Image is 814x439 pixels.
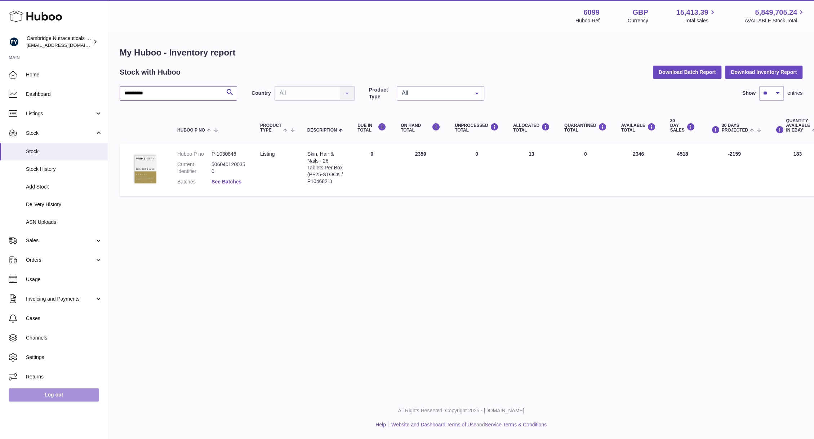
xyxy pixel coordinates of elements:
a: Website and Dashboard Terms of Use [391,422,476,427]
strong: GBP [632,8,648,17]
label: Product Type [369,87,393,100]
span: Stock [26,148,102,155]
span: Stock [26,130,95,137]
span: Quantity Available in eBay [786,119,810,133]
span: [EMAIL_ADDRESS][DOMAIN_NAME] [27,42,106,48]
span: Listings [26,110,95,117]
td: 0 [448,143,506,196]
span: Delivery History [26,201,102,208]
span: Orders [26,257,95,263]
span: AVAILABLE Stock Total [744,17,805,24]
span: Returns [26,373,102,380]
span: Product Type [260,123,281,133]
span: All [400,89,470,97]
img: huboo@camnutra.com [9,36,19,47]
dd: P-1030846 [212,151,246,158]
td: 4518 [663,143,702,196]
td: 2346 [614,143,663,196]
span: Sales [26,237,95,244]
span: Channels [26,334,102,341]
a: Service Terms & Conditions [485,422,547,427]
td: 2359 [393,143,448,196]
div: ALLOCATED Total [513,123,550,133]
span: Dashboard [26,91,102,98]
span: Add Stock [26,183,102,190]
div: QUARANTINED Total [564,123,607,133]
a: Log out [9,388,99,401]
span: Huboo P no [177,128,205,133]
dt: Current identifier [177,161,212,175]
div: ON HAND Total [401,123,440,133]
li: and [389,421,547,428]
label: Show [742,90,756,97]
dt: Huboo P no [177,151,212,158]
span: 30 DAYS PROJECTED [721,123,748,133]
span: 0 [584,151,587,157]
div: Skin, Hair & Nails+ 28 Tablets Per Box (PF25-STOCK / P1046821) [307,151,343,185]
span: Home [26,71,102,78]
label: Country [252,90,271,97]
span: Cases [26,315,102,322]
div: DUE IN TOTAL [357,123,386,133]
td: 13 [506,143,557,196]
button: Download Inventory Report [725,66,802,79]
td: -2159 [702,143,766,196]
div: Cambridge Nutraceuticals Ltd [27,35,92,49]
span: Description [307,128,337,133]
div: UNPROCESSED Total [455,123,499,133]
span: ASN Uploads [26,219,102,226]
dd: 5060401200350 [212,161,246,175]
span: Invoicing and Payments [26,296,95,302]
h2: Stock with Huboo [120,67,181,77]
dt: Batches [177,178,212,185]
p: All Rights Reserved. Copyright 2025 - [DOMAIN_NAME] [114,407,808,414]
a: 5,849,705.24 AVAILABLE Stock Total [744,8,805,24]
button: Download Batch Report [653,66,722,79]
a: Help [375,422,386,427]
span: 15,413.39 [676,8,708,17]
h1: My Huboo - Inventory report [120,47,802,58]
div: AVAILABLE Total [621,123,656,133]
span: entries [787,90,802,97]
div: Currency [628,17,648,24]
span: Settings [26,354,102,361]
span: listing [260,151,275,157]
td: 0 [350,143,393,196]
strong: 6099 [583,8,600,17]
a: See Batches [212,179,241,185]
div: Huboo Ref [575,17,600,24]
a: 15,413.39 Total sales [676,8,716,24]
span: Stock History [26,166,102,173]
div: 30 DAY SALES [670,119,695,133]
img: product image [127,151,163,187]
span: Usage [26,276,102,283]
span: 5,849,705.24 [755,8,797,17]
span: Total sales [684,17,716,24]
